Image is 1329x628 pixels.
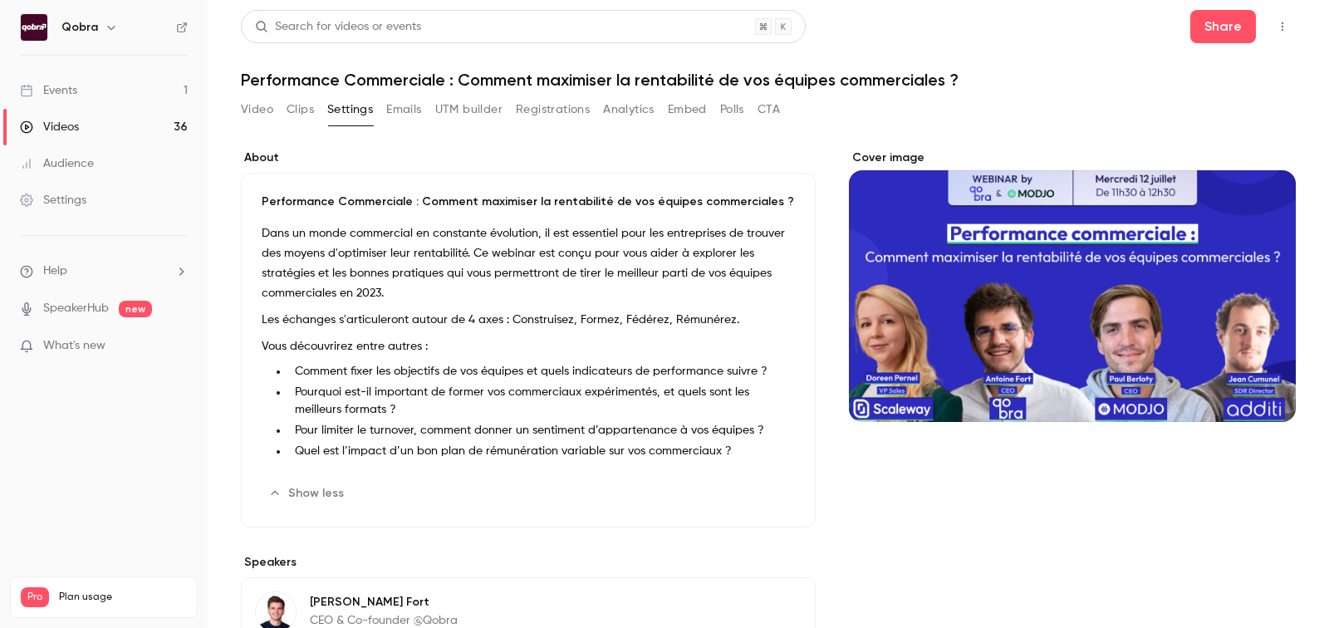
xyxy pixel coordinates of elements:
[241,150,816,166] label: About
[1269,13,1296,40] button: Top Bar Actions
[386,96,421,123] button: Emails
[255,18,421,36] div: Search for videos or events
[288,443,795,460] li: Quel est l’impact d’un bon plan de rémunération variable sur vos commerciaux ?
[262,480,354,507] button: Show less
[758,96,780,123] button: CTA
[435,96,503,123] button: UTM builder
[21,587,49,607] span: Pro
[1190,10,1256,43] button: Share
[20,155,94,172] div: Audience
[603,96,655,123] button: Analytics
[849,150,1296,166] label: Cover image
[288,384,795,419] li: Pourquoi est-il important de former vos commerciaux expérimentés, et quels sont les meilleurs for...
[61,19,98,36] h6: Qobra
[720,96,744,123] button: Polls
[43,262,67,280] span: Help
[287,96,314,123] button: Clips
[20,82,77,99] div: Events
[668,96,707,123] button: Embed
[20,119,79,135] div: Videos
[262,310,795,330] p: Les échanges s'articuleront autour de 4 axes : Construisez, Formez, Fédérez, Rémunérez.
[262,336,795,356] p: Vous découvrirez entre autres :
[241,554,816,571] label: Speakers
[288,422,795,439] li: Pour limiter le turnover, comment donner un sentiment d’appartenance à vos équipes ?
[20,262,188,280] li: help-dropdown-opener
[59,591,187,604] span: Plan usage
[43,300,109,317] a: SpeakerHub
[849,150,1296,422] section: Cover image
[20,192,86,209] div: Settings
[119,301,152,317] span: new
[516,96,590,123] button: Registrations
[262,223,795,303] p: Dans un monde commercial en constante évolution, il est essentiel pour les entreprises de trouver...
[327,96,373,123] button: Settings
[43,337,105,355] span: What's new
[262,194,795,210] p: Performance Commerciale : Comment maximiser la rentabilité de vos équipes commerciales ?
[21,14,47,41] img: Qobra
[241,70,1296,90] h1: Performance Commerciale : Comment maximiser la rentabilité de vos équipes commerciales ?
[288,363,795,380] li: Comment fixer les objectifs de vos équipes et quels indicateurs de performance suivre ?
[310,594,458,611] p: [PERSON_NAME] Fort
[241,96,273,123] button: Video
